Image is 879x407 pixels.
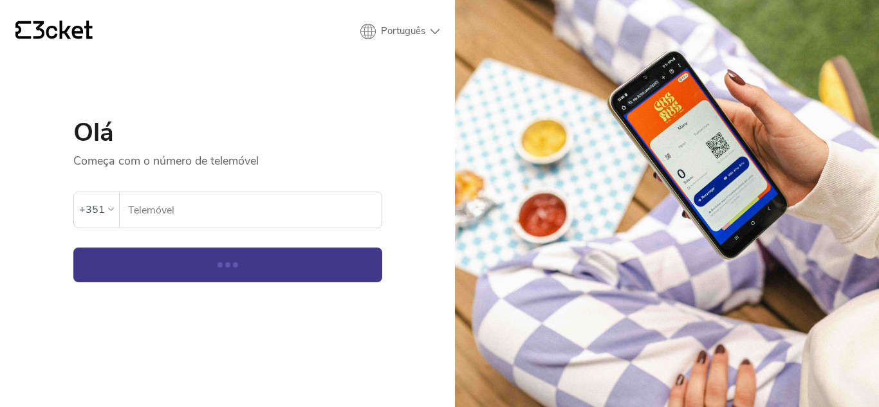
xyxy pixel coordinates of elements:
button: Continuar [73,248,382,282]
a: {' '} [15,21,93,42]
g: {' '} [15,21,31,39]
h1: Olá [73,120,382,145]
p: Começa com o número de telemóvel [73,145,382,168]
label: Telemóvel [120,192,382,228]
input: Telemóvel [127,192,382,228]
div: +351 [79,200,105,219]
